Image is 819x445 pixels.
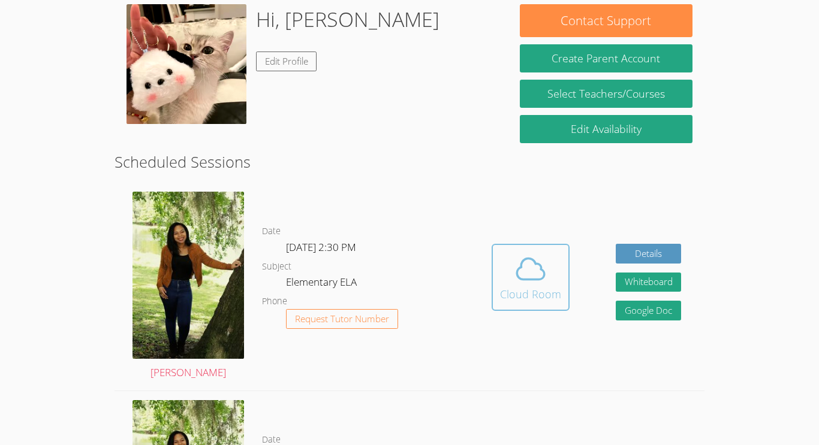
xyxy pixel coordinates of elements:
[500,286,561,302] div: Cloud Room
[520,4,692,37] button: Contact Support
[133,192,244,359] img: avatar.png
[520,80,692,108] a: Select Teachers/Courses
[115,150,704,173] h2: Scheduled Sessions
[256,4,439,35] h1: Hi, [PERSON_NAME]
[520,115,692,143] a: Edit Availability
[133,192,244,382] a: [PERSON_NAME]
[262,259,291,274] dt: Subject
[286,309,398,329] button: Request Tutor Number
[295,314,389,323] span: Request Tutor Number
[127,4,246,124] img: Screenshot%202024-10-29%204.00.08%20PM.png
[616,273,682,292] button: Whiteboard
[520,44,692,72] button: Create Parent Account
[256,52,317,71] a: Edit Profile
[262,294,287,309] dt: Phone
[492,244,570,311] button: Cloud Room
[616,301,682,320] a: Google Doc
[616,244,682,264] a: Details
[286,240,356,254] span: [DATE] 2:30 PM
[262,224,281,239] dt: Date
[286,274,359,294] dd: Elementary ELA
